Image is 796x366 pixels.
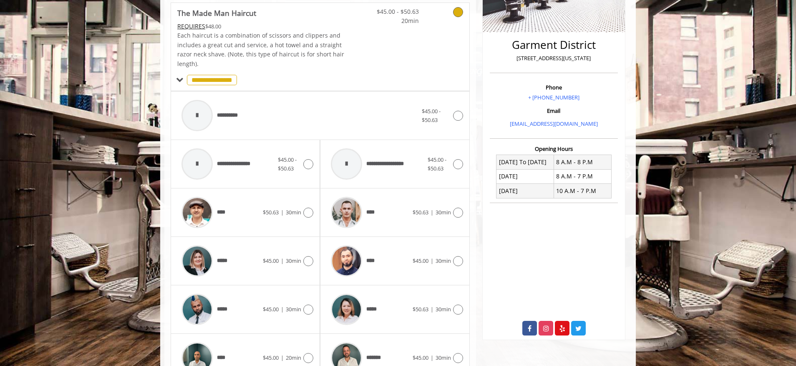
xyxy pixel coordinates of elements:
span: $45.00 - $50.63 [428,156,446,172]
span: | [281,257,284,264]
a: [EMAIL_ADDRESS][DOMAIN_NAME] [510,120,598,127]
span: 30min [436,354,451,361]
b: The Made Man Haircut [177,7,256,19]
span: | [281,208,284,216]
span: 30min [436,208,451,216]
div: $48.00 [177,22,345,31]
span: $45.00 - $50.63 [370,7,419,16]
span: | [281,305,284,313]
span: $50.63 [413,208,428,216]
td: [DATE] [496,169,554,183]
span: $45.00 - $50.63 [278,156,297,172]
span: | [281,354,284,361]
h2: Garment District [492,39,616,51]
span: | [431,208,433,216]
span: This service needs some Advance to be paid before we block your appointment [177,22,205,30]
td: 10 A.M - 7 P.M [554,184,611,198]
span: 30min [286,208,301,216]
p: [STREET_ADDRESS][US_STATE] [492,54,616,63]
td: [DATE] [496,184,554,198]
span: 30min [436,257,451,264]
td: [DATE] To [DATE] [496,155,554,169]
span: $45.00 [263,257,279,264]
span: 30min [436,305,451,313]
span: | [431,257,433,264]
span: 20min [286,354,301,361]
a: + [PHONE_NUMBER] [528,94,579,101]
span: 30min [286,257,301,264]
h3: Phone [492,84,616,90]
td: 8 A.M - 8 P.M [554,155,611,169]
span: $45.00 [263,305,279,313]
span: $45.00 [413,257,428,264]
span: 20min [370,16,419,25]
span: $50.63 [263,208,279,216]
span: $45.00 - $50.63 [422,107,441,124]
td: 8 A.M - 7 P.M [554,169,611,183]
span: | [431,305,433,313]
span: $45.00 [263,354,279,361]
h3: Opening Hours [490,146,618,152]
span: $50.63 [413,305,428,313]
span: $45.00 [413,354,428,361]
h3: Email [492,108,616,114]
span: 30min [286,305,301,313]
span: Each haircut is a combination of scissors and clippers and includes a great cut and service, a ho... [177,31,344,67]
span: | [431,354,433,361]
